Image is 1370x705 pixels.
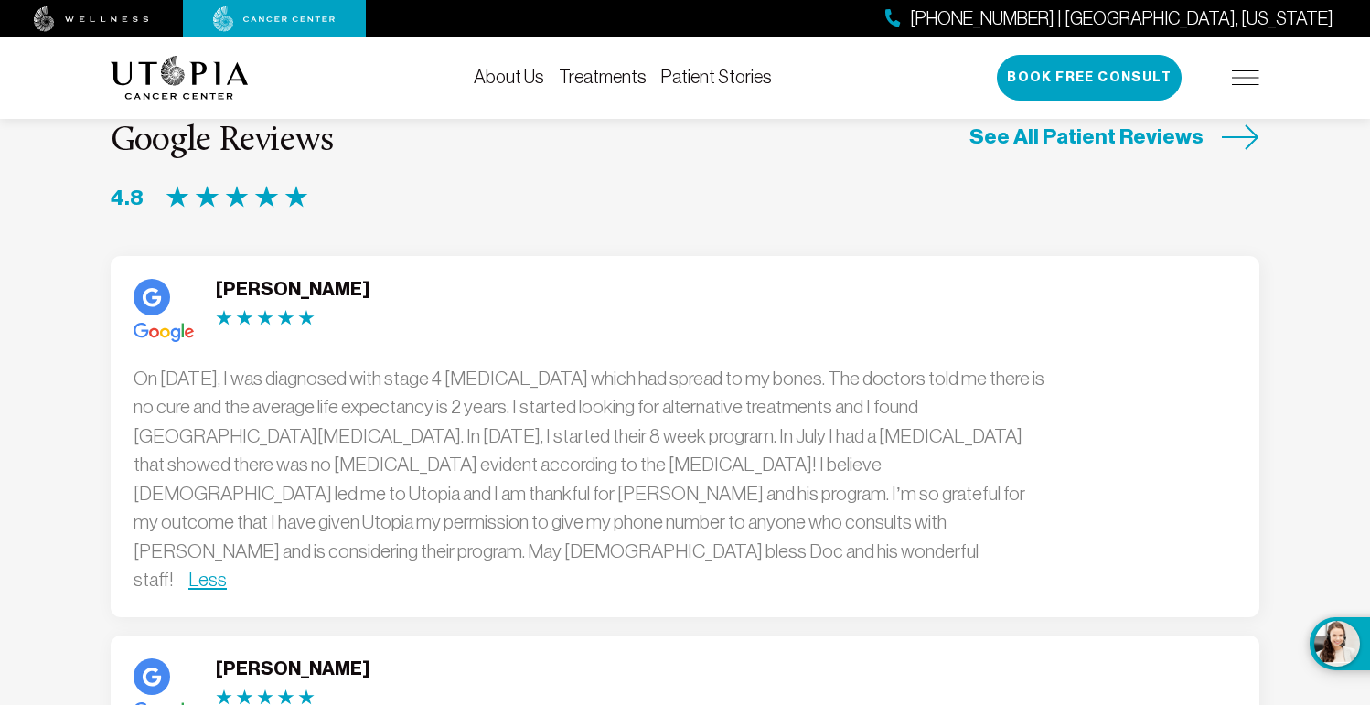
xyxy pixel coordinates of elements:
div: [PERSON_NAME] [216,658,369,680]
div: [PERSON_NAME] [216,279,369,301]
a: Less [188,569,227,590]
h3: Google Reviews [111,123,333,161]
img: wellness [34,6,149,32]
img: Google Reviews [166,186,308,209]
img: Google Reviews [216,310,315,326]
img: google [134,323,194,342]
a: See All Patient Reviews [969,123,1259,151]
img: logo [111,56,249,100]
img: google [134,658,170,695]
button: Book Free Consult [997,55,1182,101]
img: icon-hamburger [1232,70,1259,85]
span: [PHONE_NUMBER] | [GEOGRAPHIC_DATA], [US_STATE] [910,5,1333,32]
span: 4.8 [111,184,144,212]
span: See All Patient Reviews [969,123,1204,151]
a: [PHONE_NUMBER] | [GEOGRAPHIC_DATA], [US_STATE] [885,5,1333,32]
img: cancer center [213,6,336,32]
div: On [DATE], I was diagnosed with stage 4 [MEDICAL_DATA] which had spread to my bones. The doctors ... [134,364,1048,594]
a: About Us [474,67,544,87]
a: Patient Stories [661,67,772,87]
img: google [134,279,170,315]
a: Treatments [559,67,647,87]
